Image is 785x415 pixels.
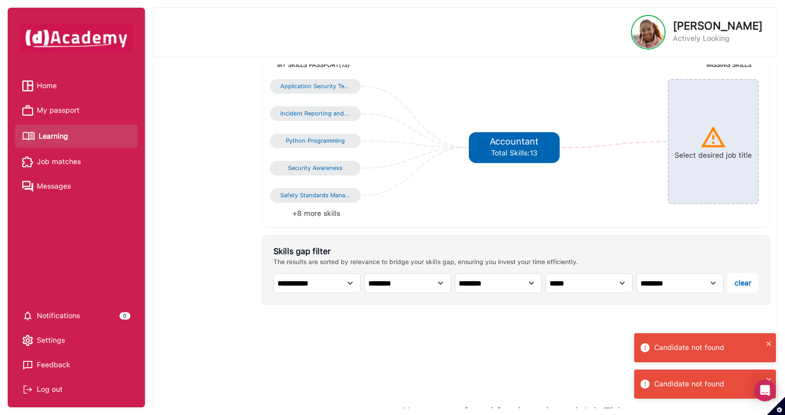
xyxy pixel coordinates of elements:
div: Incident Reporting and Management [280,110,350,117]
li: +8 more skills [270,207,516,220]
img: Learning icon [22,128,35,144]
div: Open Intercom Messenger [754,380,776,401]
span: Home [37,79,57,93]
img: Messages icon [22,181,33,192]
p: [PERSON_NAME] [673,20,763,31]
g: Edge from 3 to 5 [362,148,467,168]
span: Settings [37,334,65,347]
img: feedback [22,360,33,370]
span: Job matches [37,155,81,169]
div: Skills gap filter [273,246,578,256]
g: Edge from 4 to 5 [362,148,467,195]
img: icon [700,124,727,151]
div: The results are sorted by relevance to bridge your skills gap, ensuring you invest your time effi... [273,258,578,266]
img: setting [22,335,33,346]
a: Messages iconMessages [22,180,130,193]
a: Home iconHome [22,79,130,93]
button: close [766,373,772,386]
a: My passport iconMy passport [22,104,130,117]
div: 0 [119,312,130,320]
g: Edge from 5 to 6 [561,142,666,148]
div: Candidate not found [654,378,763,390]
span: Notifications [37,309,80,323]
button: clear [727,273,759,293]
div: clear [735,277,751,290]
span: Messages [37,180,71,193]
div: Application Security Testing [280,83,350,90]
button: Set cookie preferences [767,397,785,415]
g: Edge from 1 to 5 [362,114,467,148]
div: Candidate not found [654,341,763,354]
button: close [766,337,772,350]
img: My passport icon [22,105,33,116]
div: Log out [22,383,130,396]
g: Edge from 0 to 5 [362,86,467,148]
div: Python Programming [280,137,350,145]
img: Log out [22,384,33,395]
a: Job matches iconJob matches [22,155,130,169]
span: My passport [37,104,79,117]
h5: MISSING SKILLS [514,61,751,69]
g: Edge from 2 to 5 [362,141,467,148]
a: Feedback [22,358,130,372]
span: Total Skills: 13 [491,149,537,157]
img: Home icon [22,80,33,91]
a: Learning iconLearning [22,128,130,144]
div: Safety Standards Management [280,192,350,199]
p: Actively Looking [673,33,763,44]
img: setting [22,310,33,321]
h6: Select desired job title [675,151,752,160]
img: Profile [632,16,664,48]
h5: Accountant [481,136,547,147]
div: Security Awareness [280,165,350,172]
img: dAcademy [20,23,133,53]
span: Learning [39,130,68,143]
h5: MY SKILLS PASSPORT (13) [277,61,514,69]
img: Job matches icon [22,156,33,167]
